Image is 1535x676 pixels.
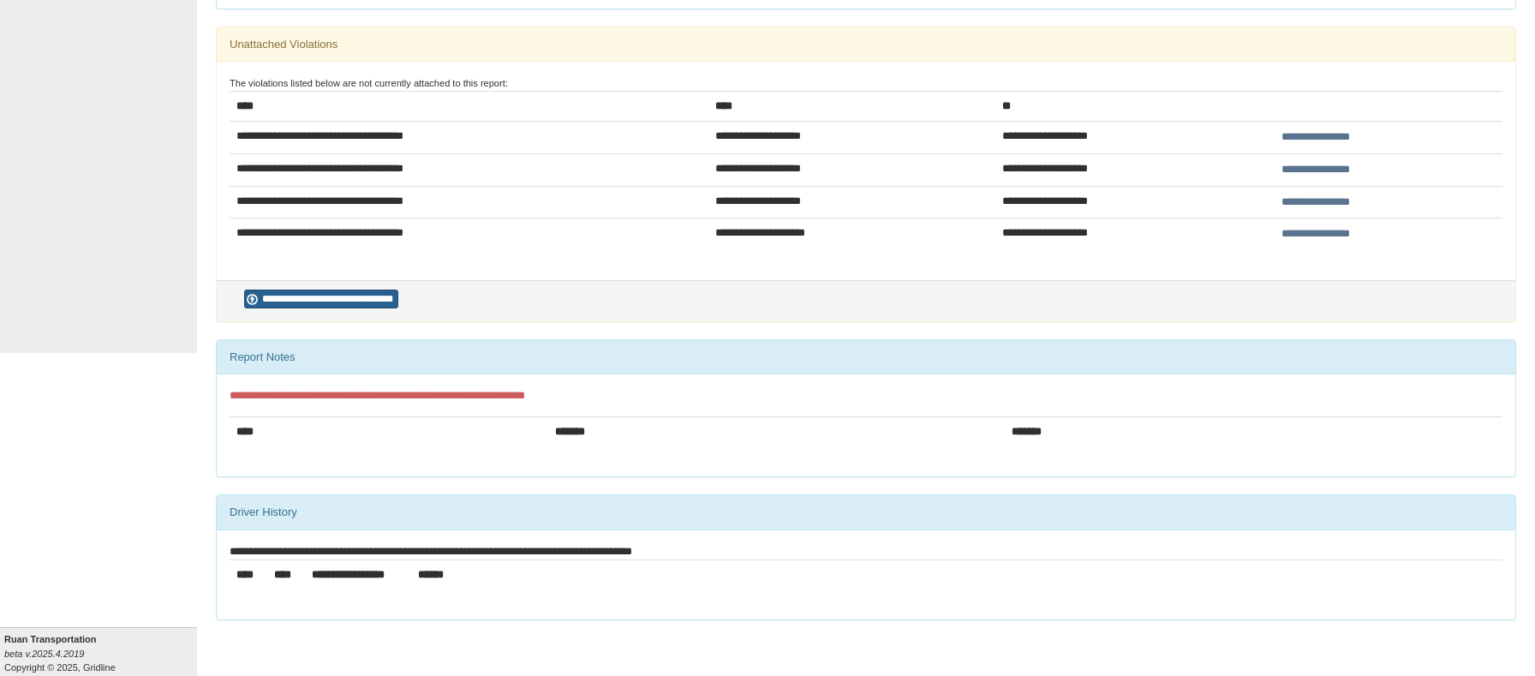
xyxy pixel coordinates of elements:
[230,78,508,88] small: The violations listed below are not currently attached to this report:
[4,632,197,674] div: Copyright © 2025, Gridline
[217,27,1515,62] div: Unattached Violations
[217,495,1515,529] div: Driver History
[217,340,1515,374] div: Report Notes
[4,649,84,659] i: beta v.2025.4.2019
[4,634,97,644] b: Ruan Transportation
